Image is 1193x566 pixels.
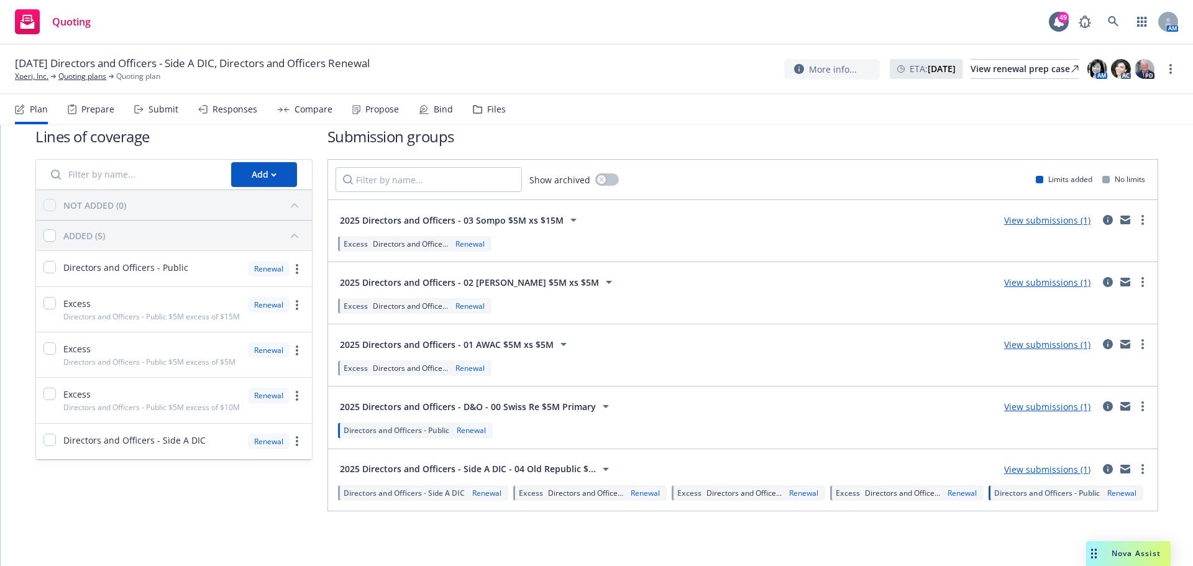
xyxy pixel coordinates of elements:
[1004,339,1090,350] a: View submissions (1)
[865,488,940,498] span: Directors and Office...
[63,357,235,367] span: Directors and Officers - Public $5M excess of $5M
[327,126,1158,147] h1: Submission groups
[1100,212,1115,227] a: circleInformation
[706,488,782,498] span: Directors and Office...
[63,311,240,322] span: Directors and Officers - Public $5M excess of $15M
[63,434,206,447] span: Directors and Officers - Side A DIC
[340,214,564,227] span: 2025 Directors and Officers - 03 Sompo $5M xs $15M
[336,394,618,419] button: 2025 Directors and Officers - D&O - 00 Swiss Re $5M Primary
[1087,59,1107,79] img: photo
[1118,212,1133,227] a: mail
[1135,337,1150,352] a: more
[344,425,449,436] span: Directors and Officers - Public
[149,104,178,114] div: Submit
[63,297,91,310] span: Excess
[336,332,575,357] button: 2025 Directors and Officers - 01 AWAC $5M xs $5M
[340,338,554,351] span: 2025 Directors and Officers - 01 AWAC $5M xs $5M
[248,297,290,313] div: Renewal
[1112,548,1161,559] span: Nova Assist
[1100,399,1115,414] a: circleInformation
[453,301,487,311] div: Renewal
[290,434,304,449] a: more
[971,59,1079,79] a: View renewal prep case
[58,71,106,82] a: Quoting plans
[248,261,290,276] div: Renewal
[470,488,504,498] div: Renewal
[971,60,1079,78] div: View renewal prep case
[487,104,506,114] div: Files
[340,276,599,289] span: 2025 Directors and Officers - 02 [PERSON_NAME] $5M xs $5M
[290,262,304,276] a: more
[519,488,543,498] span: Excess
[1135,275,1150,290] a: more
[784,59,880,80] button: More info...
[1163,62,1178,76] a: more
[1004,276,1090,288] a: View submissions (1)
[1086,541,1171,566] button: Nova Assist
[336,208,585,232] button: 2025 Directors and Officers - 03 Sompo $5M xs $15M
[63,229,105,242] div: ADDED (5)
[336,167,522,192] input: Filter by name...
[1118,275,1133,290] a: mail
[1118,337,1133,352] a: mail
[1130,9,1154,34] a: Switch app
[1004,214,1090,226] a: View submissions (1)
[1100,275,1115,290] a: circleInformation
[1086,541,1102,566] div: Drag to move
[1101,9,1126,34] a: Search
[63,195,304,215] button: NOT ADDED (0)
[1135,212,1150,227] a: more
[373,301,448,311] span: Directors and Office...
[52,17,91,27] span: Quoting
[434,104,453,114] div: Bind
[1058,12,1069,23] div: 49
[344,488,465,498] span: Directors and Officers - Side A DIC
[373,363,448,373] span: Directors and Office...
[290,388,304,403] a: more
[453,363,487,373] div: Renewal
[15,71,48,82] a: Xperi, Inc.
[1004,463,1090,475] a: View submissions (1)
[1102,174,1145,185] div: No limits
[336,270,621,294] button: 2025 Directors and Officers - 02 [PERSON_NAME] $5M xs $5M
[231,162,297,187] button: Add
[35,126,313,147] h1: Lines of coverage
[63,199,126,212] div: NOT ADDED (0)
[1100,462,1115,477] a: circleInformation
[10,4,96,39] a: Quoting
[63,388,91,401] span: Excess
[15,56,370,71] span: [DATE] Directors and Officers - Side A DIC, Directors and Officers Renewal
[1135,59,1154,79] img: photo
[454,425,488,436] div: Renewal
[344,301,368,311] span: Excess
[628,488,662,498] div: Renewal
[1118,462,1133,477] a: mail
[836,488,860,498] span: Excess
[1105,488,1139,498] div: Renewal
[295,104,332,114] div: Compare
[677,488,702,498] span: Excess
[213,104,257,114] div: Responses
[63,261,188,274] span: Directors and Officers - Public
[248,434,290,449] div: Renewal
[63,226,304,245] button: ADDED (5)
[809,63,857,76] span: More info...
[344,363,368,373] span: Excess
[945,488,979,498] div: Renewal
[248,342,290,358] div: Renewal
[63,402,240,413] span: Directors and Officers - Public $5M excess of $10M
[1004,401,1090,413] a: View submissions (1)
[116,71,160,82] span: Quoting plan
[340,400,596,413] span: 2025 Directors and Officers - D&O - 00 Swiss Re $5M Primary
[63,342,91,355] span: Excess
[928,63,956,75] strong: [DATE]
[373,239,448,249] span: Directors and Office...
[30,104,48,114] div: Plan
[290,343,304,358] a: more
[1135,399,1150,414] a: more
[81,104,114,114] div: Prepare
[1118,399,1133,414] a: mail
[1036,174,1092,185] div: Limits added
[787,488,821,498] div: Renewal
[529,173,590,186] span: Show archived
